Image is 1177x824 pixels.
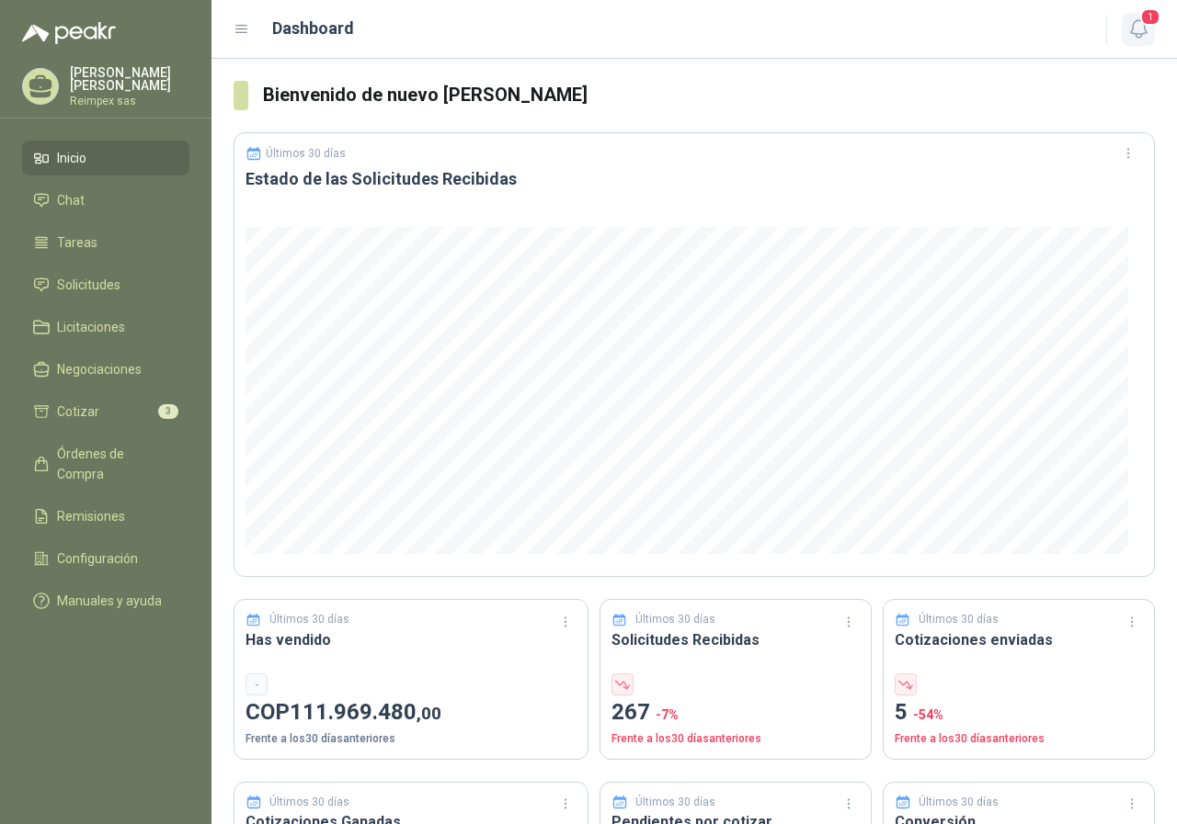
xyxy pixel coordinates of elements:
[57,591,162,611] span: Manuales y ayuda
[22,499,189,534] a: Remisiones
[57,232,97,253] span: Tareas
[22,225,189,260] a: Tareas
[656,707,679,722] span: -7 %
[1140,8,1160,26] span: 1
[22,310,189,344] a: Licitaciones
[158,404,178,419] span: 3
[635,794,715,811] p: Últimos 30 días
[1122,13,1155,46] button: 1
[263,81,1156,109] h3: Bienvenido de nuevo [PERSON_NAME]
[919,611,999,628] p: Últimos 30 días
[57,359,142,379] span: Negociaciones
[57,190,85,210] span: Chat
[611,628,860,651] h3: Solicitudes Recibidas
[895,730,1143,748] p: Frente a los 30 días anteriores
[22,541,189,576] a: Configuración
[269,794,349,811] p: Últimos 30 días
[895,628,1143,651] h3: Cotizaciones enviadas
[22,394,189,429] a: Cotizar3
[22,352,189,387] a: Negociaciones
[290,699,441,725] span: 111.969.480
[22,22,116,44] img: Logo peakr
[70,66,189,92] p: [PERSON_NAME] [PERSON_NAME]
[272,16,354,41] h1: Dashboard
[57,275,120,295] span: Solicitudes
[22,267,189,302] a: Solicitudes
[22,583,189,618] a: Manuales y ayuda
[22,183,189,218] a: Chat
[417,703,441,724] span: ,00
[22,436,189,491] a: Órdenes de Compra
[246,168,1143,190] h3: Estado de las Solicitudes Recibidas
[22,141,189,175] a: Inicio
[57,506,125,526] span: Remisiones
[266,147,346,160] p: Últimos 30 días
[913,707,943,722] span: -54 %
[611,730,860,748] p: Frente a los 30 días anteriores
[57,148,86,168] span: Inicio
[919,794,999,811] p: Últimos 30 días
[246,730,577,748] p: Frente a los 30 días anteriores
[57,548,138,569] span: Configuración
[246,628,577,651] h3: Has vendido
[70,96,189,107] p: Reimpex sas
[269,611,349,628] p: Últimos 30 días
[246,673,268,695] div: -
[635,611,715,628] p: Últimos 30 días
[57,444,172,484] span: Órdenes de Compra
[246,695,577,730] p: COP
[57,317,125,337] span: Licitaciones
[611,695,860,730] p: 267
[895,695,1143,730] p: 5
[57,401,99,422] span: Cotizar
